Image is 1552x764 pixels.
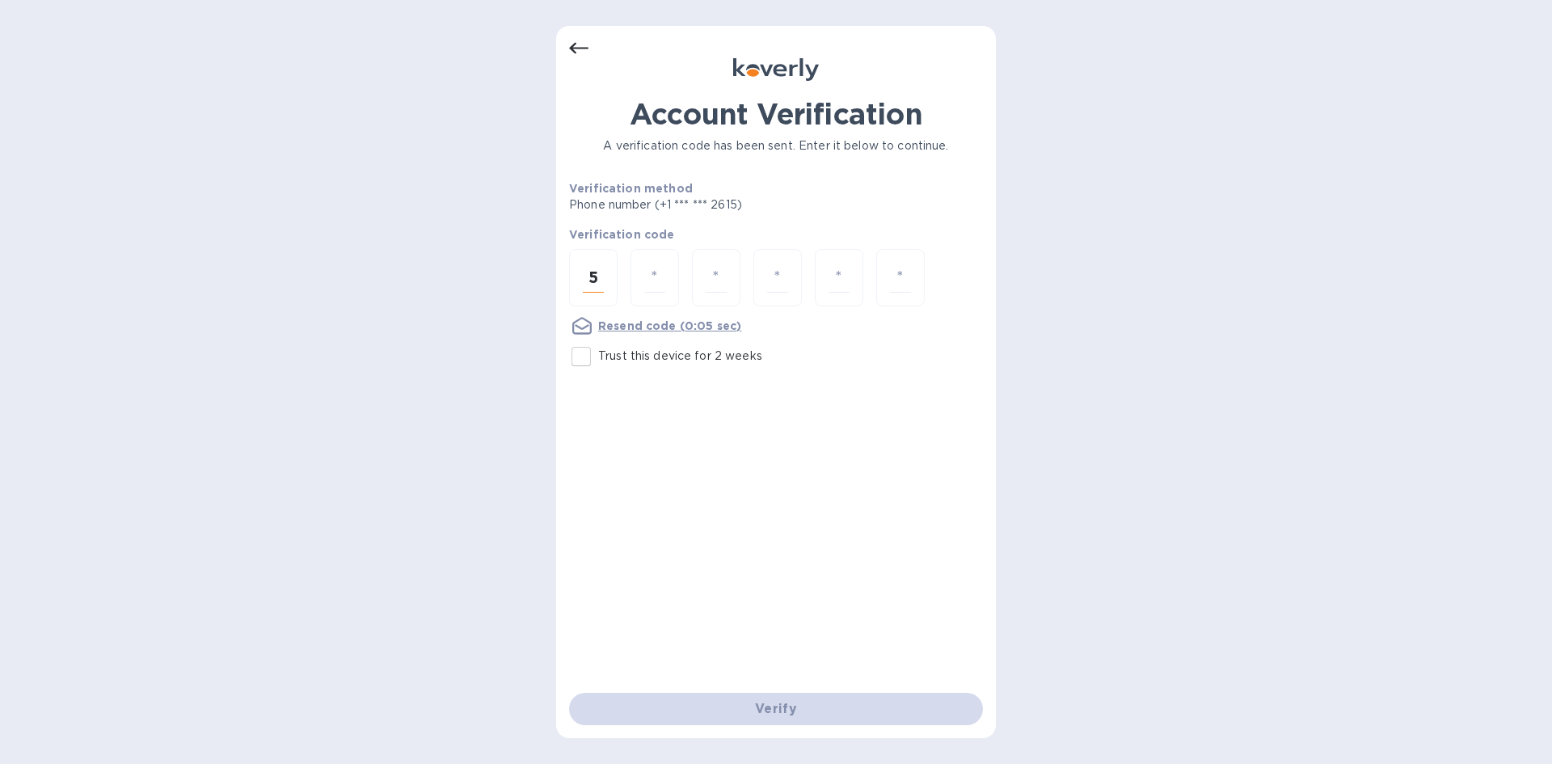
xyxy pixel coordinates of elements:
p: Verification code [569,226,983,243]
p: A verification code has been sent. Enter it below to continue. [569,137,983,154]
p: Phone number (+1 *** *** 2615) [569,196,866,213]
b: Verification method [569,182,693,195]
h1: Account Verification [569,97,983,131]
p: Trust this device for 2 weeks [598,348,762,365]
u: Resend code (0:05 sec) [598,319,741,332]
